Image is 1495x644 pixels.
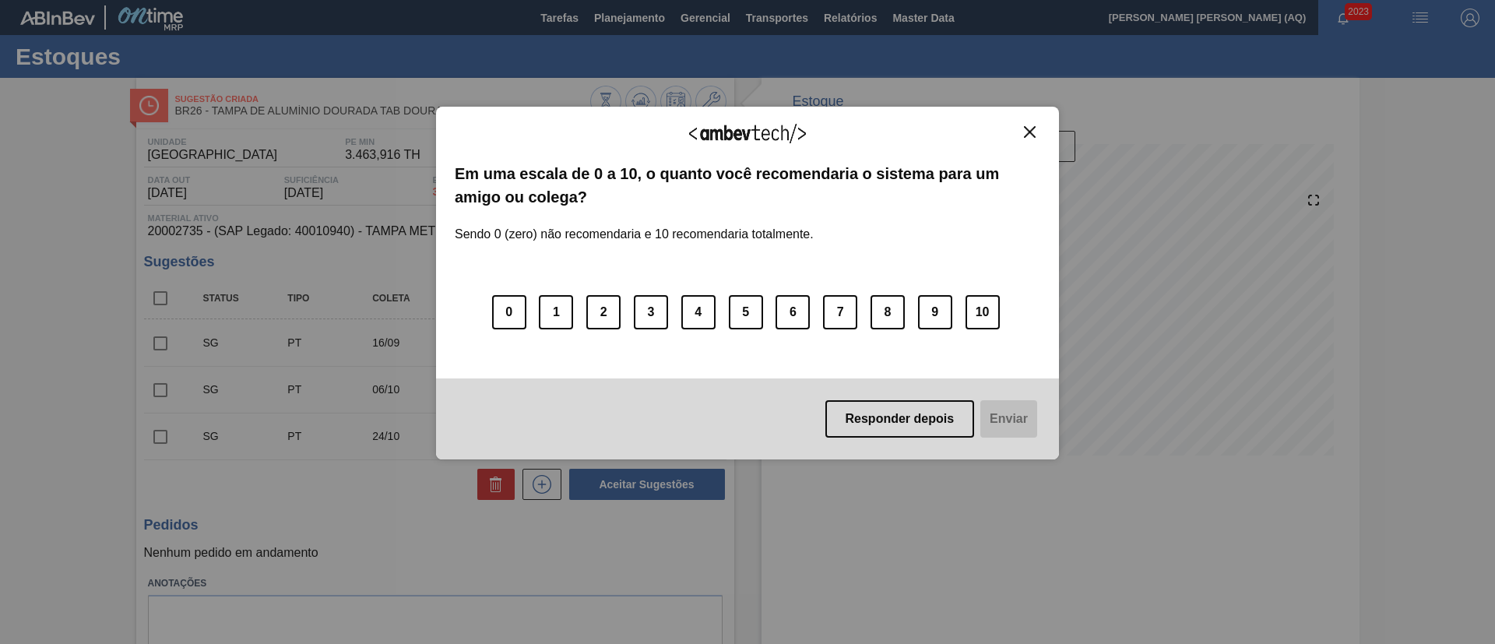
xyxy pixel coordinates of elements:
button: 2 [586,295,621,329]
label: Em uma escala de 0 a 10, o quanto você recomendaria o sistema para um amigo ou colega? [455,162,1040,209]
button: 4 [681,295,716,329]
button: 3 [634,295,668,329]
img: Close [1024,126,1036,138]
button: 5 [729,295,763,329]
button: 8 [871,295,905,329]
button: 6 [776,295,810,329]
img: Logo Ambevtech [689,124,806,143]
label: Sendo 0 (zero) não recomendaria e 10 recomendaria totalmente. [455,209,814,241]
button: 7 [823,295,857,329]
button: Close [1019,125,1040,139]
button: 0 [492,295,526,329]
button: Responder depois [825,400,975,438]
button: 1 [539,295,573,329]
button: 10 [966,295,1000,329]
button: 9 [918,295,952,329]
